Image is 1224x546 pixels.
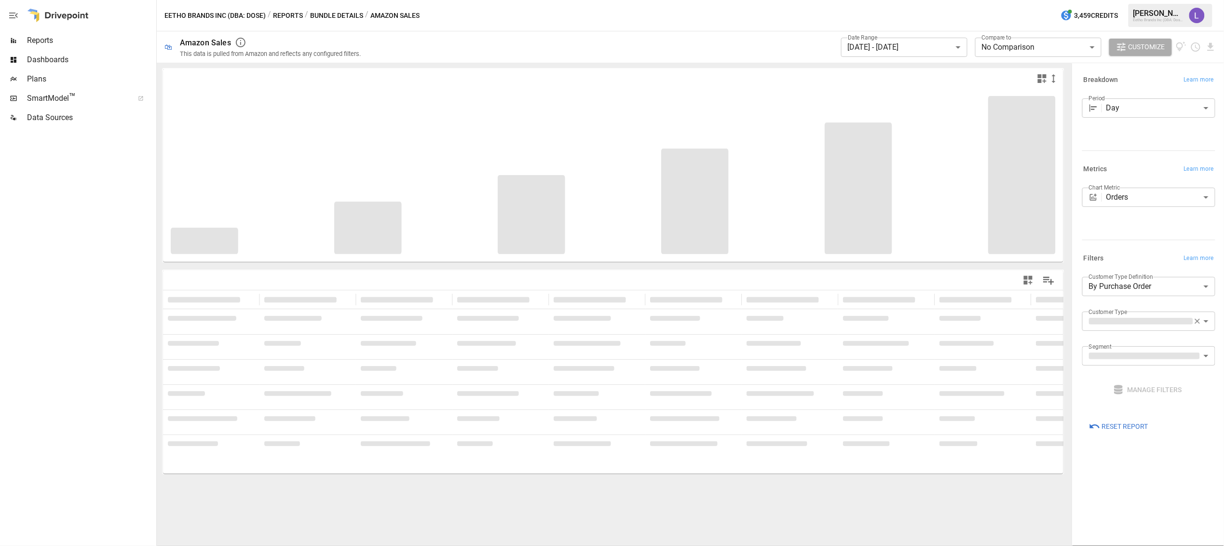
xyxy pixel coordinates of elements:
span: Data Sources [27,112,154,123]
button: Schedule report [1190,41,1201,53]
div: Orders [1106,188,1215,207]
button: Customize [1109,39,1172,56]
span: SmartModel [27,93,127,104]
div: [DATE] - [DATE] [841,38,967,57]
button: Sort [723,293,737,306]
h6: Metrics [1084,164,1107,175]
button: Sort [916,293,930,306]
label: Period [1089,94,1105,102]
span: 3,459 Credits [1074,10,1118,22]
div: / [365,10,368,22]
label: Date Range [848,33,878,41]
div: Eetho Brands Inc (DBA: Dose) [1133,18,1183,22]
div: Day [1106,98,1215,118]
button: Bundle Details [310,10,363,22]
button: Sort [1013,293,1026,306]
button: Sort [241,293,255,306]
img: Lindsay North [1189,8,1205,23]
span: Reset Report [1102,421,1148,433]
h6: Breakdown [1084,75,1118,85]
button: Sort [338,293,351,306]
button: Sort [530,293,544,306]
button: Sort [820,293,833,306]
label: Compare to [982,33,1012,41]
button: Eetho Brands Inc (DBA: Dose) [164,10,266,22]
span: Learn more [1184,164,1214,174]
div: By Purchase Order [1082,277,1215,296]
button: Manage Columns [1038,270,1060,291]
div: 🛍 [164,42,172,52]
button: 3,459Credits [1057,7,1122,25]
button: Sort [627,293,640,306]
span: ™ [69,91,76,103]
button: Lindsay North [1183,2,1210,29]
div: Amazon Sales [180,38,231,47]
button: Sort [434,293,448,306]
div: [PERSON_NAME] [1133,9,1183,18]
h6: Filters [1084,253,1104,264]
span: Learn more [1184,254,1214,263]
label: Segment [1089,342,1112,351]
div: / [268,10,271,22]
span: Learn more [1184,75,1214,85]
button: Reset Report [1082,418,1155,435]
button: Download report [1205,41,1216,53]
span: Plans [27,73,154,85]
div: No Comparison [975,38,1102,57]
label: Customer Type Definition [1089,273,1154,281]
button: Reports [273,10,303,22]
div: This data is pulled from Amazon and reflects any configured filters. [180,50,361,57]
label: Chart Metric [1089,183,1120,191]
button: View documentation [1176,39,1187,56]
span: Customize [1129,41,1165,53]
span: Dashboards [27,54,154,66]
label: Customer Type [1089,308,1128,316]
div: / [305,10,308,22]
span: Reports [27,35,154,46]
